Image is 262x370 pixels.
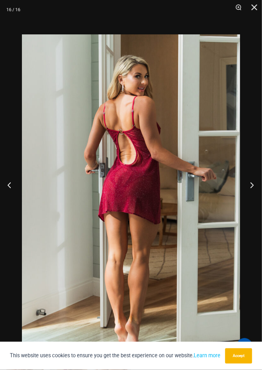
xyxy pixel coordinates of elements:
div: 16 / 16 [6,5,20,14]
button: Next [238,169,262,201]
button: Accept [225,348,252,364]
img: Guilty Pleasures Red 1260 Slip 02 [22,34,240,362]
p: This website uses cookies to ensure you get the best experience on our website. [10,352,220,360]
a: Learn more [194,353,220,359]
